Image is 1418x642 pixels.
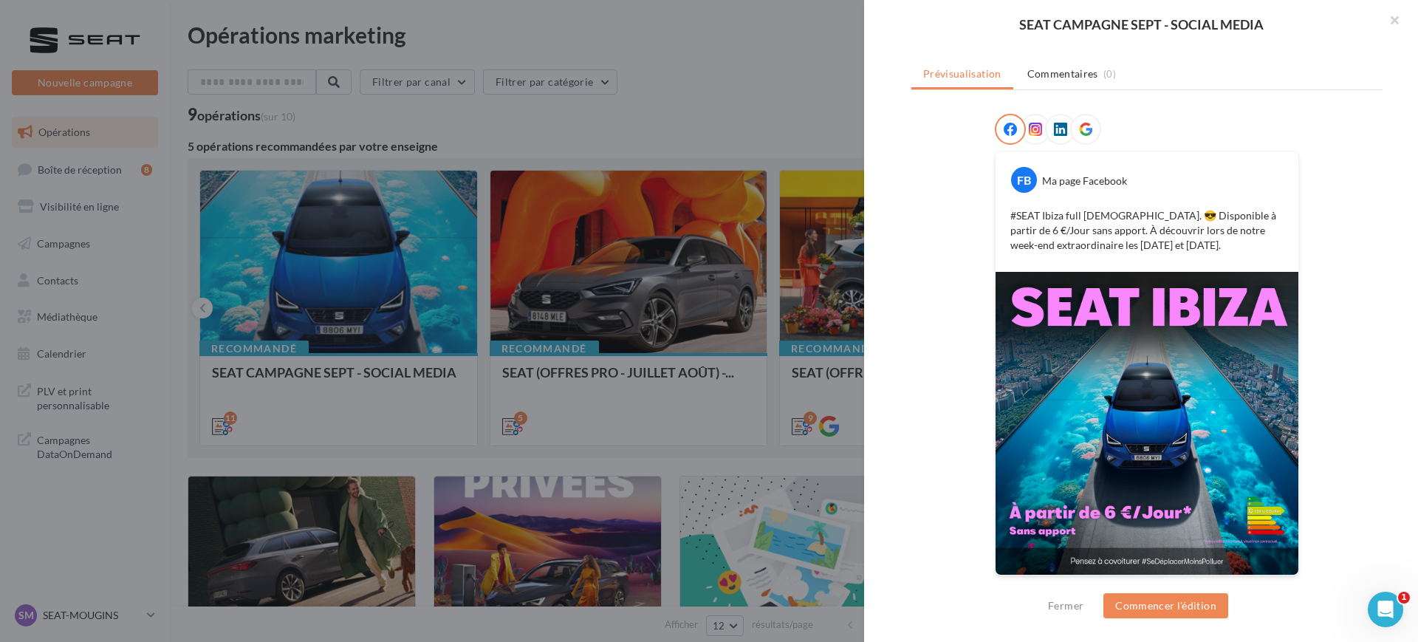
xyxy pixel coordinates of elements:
[1103,593,1228,618] button: Commencer l'édition
[995,576,1299,595] div: La prévisualisation est non-contractuelle
[1042,174,1127,188] div: Ma page Facebook
[1010,208,1284,253] p: #SEAT Ibiza full [DEMOGRAPHIC_DATA]. 😎 Disponible à partir de 6 €/Jour sans apport. À découvrir l...
[1368,592,1403,627] iframe: Intercom live chat
[1398,592,1410,604] span: 1
[1027,66,1098,81] span: Commentaires
[888,18,1394,31] div: SEAT CAMPAGNE SEPT - SOCIAL MEDIA
[1042,597,1089,615] button: Fermer
[1103,68,1116,80] span: (0)
[1011,167,1037,193] div: FB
